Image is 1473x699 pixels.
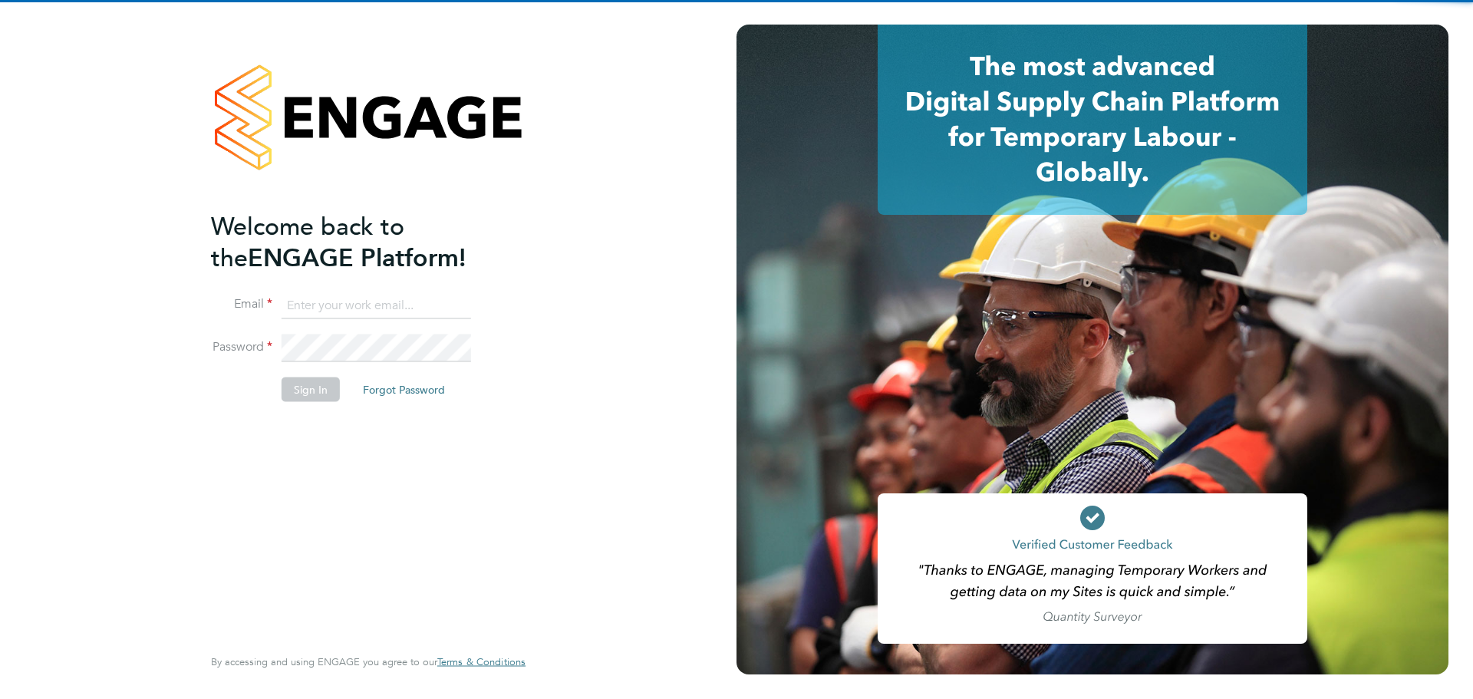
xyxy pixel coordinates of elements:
span: By accessing and using ENGAGE you agree to our [211,655,526,668]
span: Terms & Conditions [437,655,526,668]
h2: ENGAGE Platform! [211,210,510,273]
label: Password [211,339,272,355]
button: Forgot Password [351,378,457,402]
button: Sign In [282,378,340,402]
a: Terms & Conditions [437,656,526,668]
input: Enter your work email... [282,292,471,319]
label: Email [211,296,272,312]
span: Welcome back to the [211,211,404,272]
